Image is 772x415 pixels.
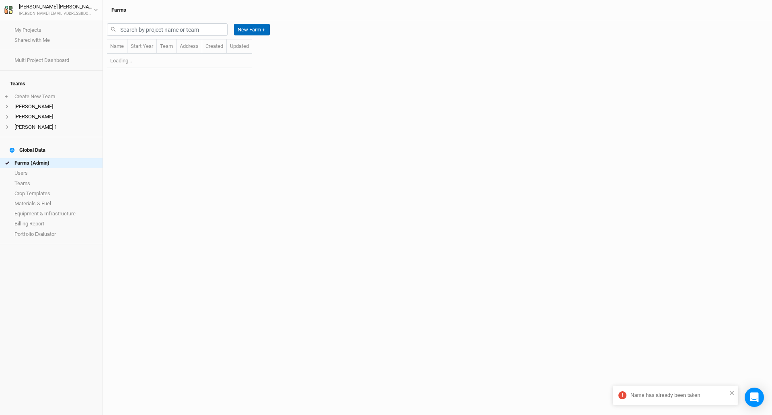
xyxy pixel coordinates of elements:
[127,39,157,54] th: Start Year
[111,7,126,13] h3: Farms
[227,39,252,54] th: Updated
[4,2,99,17] button: [PERSON_NAME] [PERSON_NAME][PERSON_NAME][EMAIL_ADDRESS][DOMAIN_NAME]
[729,389,735,396] button: close
[107,54,252,68] td: Loading...
[5,76,98,92] h4: Teams
[234,24,270,36] button: New Farm＋
[745,388,764,407] div: Open Intercom Messenger
[10,147,45,153] div: Global Data
[630,392,727,399] div: Name has already been taken
[19,3,94,11] div: [PERSON_NAME] [PERSON_NAME]
[107,23,228,36] input: Search by project name or team
[177,39,202,54] th: Address
[107,39,127,54] th: Name
[157,39,177,54] th: Team
[202,39,227,54] th: Created
[19,11,94,17] div: [PERSON_NAME][EMAIL_ADDRESS][DOMAIN_NAME]
[5,93,8,100] span: +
